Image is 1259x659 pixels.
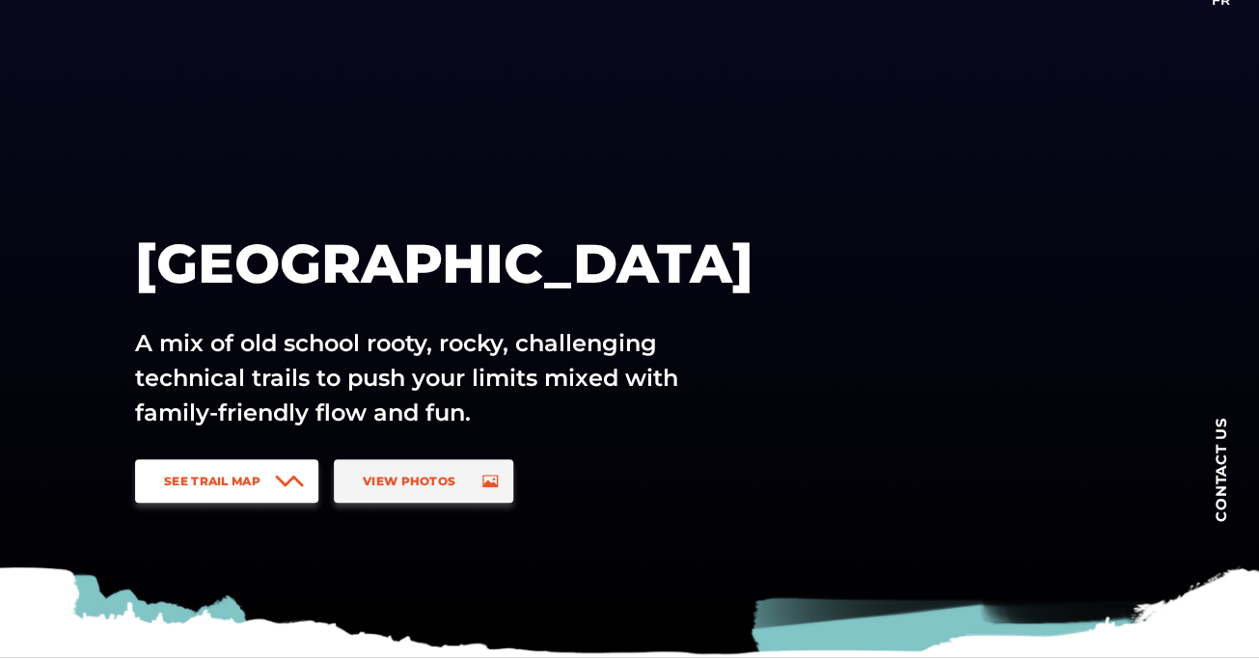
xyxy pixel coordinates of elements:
[135,230,807,297] h1: [GEOGRAPHIC_DATA]
[135,459,318,503] a: See Trail Map
[1182,387,1259,551] a: Contact us
[1214,417,1228,522] span: Contact us
[363,474,455,488] span: View Photos
[164,474,260,488] span: See Trail Map
[135,326,722,430] p: A mix of old school rooty, rocky, challenging technical trails to push your limits mixed with fam...
[334,459,513,503] a: View Photos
